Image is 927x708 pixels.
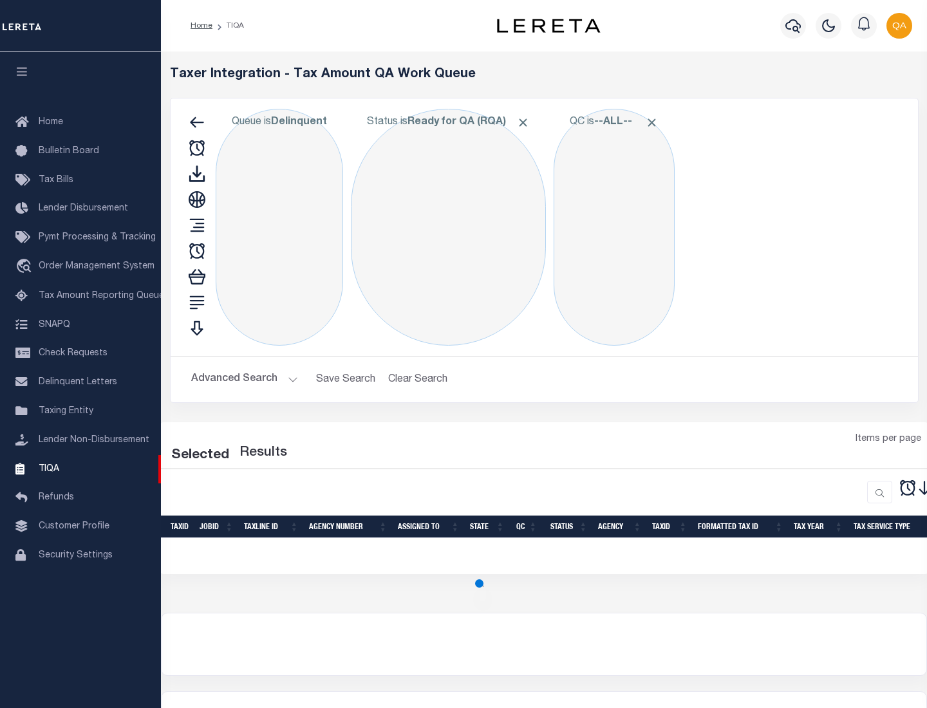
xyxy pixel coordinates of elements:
img: svg+xml;base64,PHN2ZyB4bWxucz0iaHR0cDovL3d3dy53My5vcmcvMjAwMC9zdmciIHBvaW50ZXItZXZlbnRzPSJub25lIi... [886,13,912,39]
span: Refunds [39,493,74,502]
div: Click to Edit [351,109,546,346]
label: Results [239,443,287,463]
span: Tax Bills [39,176,73,185]
span: Lender Non-Disbursement [39,436,149,445]
th: Agency Number [304,516,393,538]
span: Security Settings [39,551,113,560]
th: TaxID [165,516,194,538]
th: Tax Year [789,516,848,538]
span: Customer Profile [39,522,109,531]
h5: Taxer Integration - Tax Amount QA Work Queue [170,67,919,82]
span: Taxing Entity [39,407,93,416]
b: Ready for QA (RQA) [407,117,530,127]
div: Click to Edit [554,109,675,346]
span: Lender Disbursement [39,204,128,213]
th: State [465,516,510,538]
span: Bulletin Board [39,147,99,156]
th: QC [510,516,543,538]
span: Tax Amount Reporting Queue [39,292,164,301]
li: TIQA [212,20,244,32]
b: --ALL-- [594,117,632,127]
a: Home [191,22,212,30]
th: Assigned To [393,516,465,538]
span: SNAPQ [39,320,70,329]
button: Clear Search [383,367,453,392]
i: travel_explore [15,259,36,275]
span: Order Management System [39,262,154,271]
span: Pymt Processing & Tracking [39,233,156,242]
span: Delinquent Letters [39,378,117,387]
th: TaxID [647,516,693,538]
th: JobID [194,516,239,538]
b: Delinquent [271,117,327,127]
img: logo-dark.svg [497,19,600,33]
th: Agency [593,516,647,538]
div: Click to Edit [216,109,343,346]
span: Click to Remove [645,116,659,129]
span: TIQA [39,464,59,473]
span: Check Requests [39,349,108,358]
th: TaxLine ID [239,516,304,538]
span: Click to Remove [516,116,530,129]
span: Items per page [856,433,921,447]
button: Advanced Search [191,367,298,392]
th: Status [543,516,593,538]
th: Formatted Tax ID [693,516,789,538]
div: Selected [171,445,229,466]
span: Home [39,118,63,127]
button: Save Search [308,367,383,392]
